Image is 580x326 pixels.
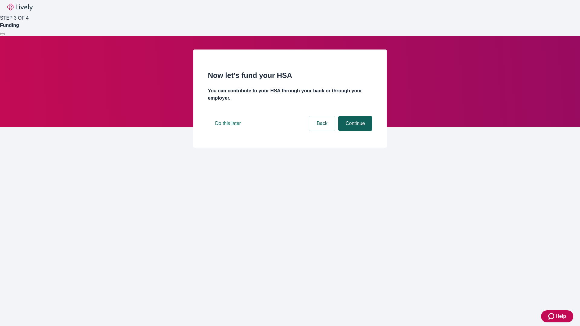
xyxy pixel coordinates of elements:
button: Zendesk support iconHelp [541,310,573,322]
h2: Now let’s fund your HSA [208,70,372,81]
span: Help [556,313,566,320]
img: Lively [7,4,33,11]
button: Do this later [208,116,248,131]
svg: Zendesk support icon [548,313,556,320]
button: Continue [338,116,372,131]
button: Back [309,116,335,131]
h4: You can contribute to your HSA through your bank or through your employer. [208,87,372,102]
